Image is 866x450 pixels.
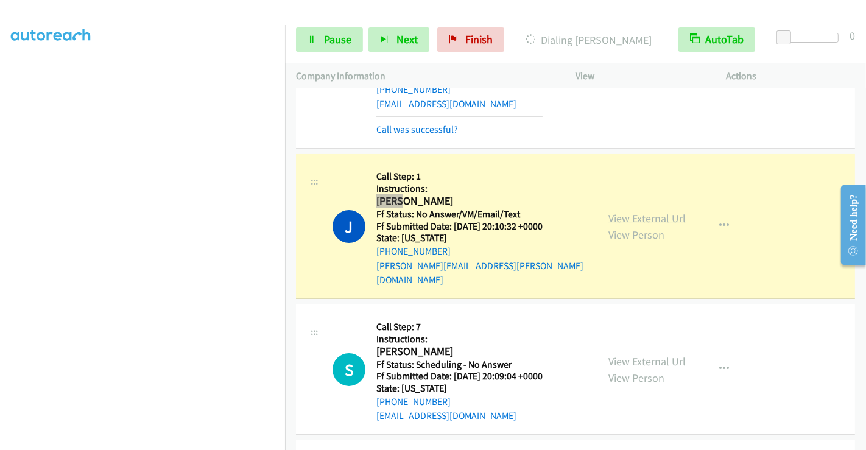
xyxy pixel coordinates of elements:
p: Dialing [PERSON_NAME] [521,32,657,48]
span: Next [396,32,418,46]
h5: Instructions: [376,333,543,345]
h2: [PERSON_NAME] [376,194,462,208]
p: Company Information [296,69,554,83]
a: Pause [296,27,363,52]
a: Call was successful? [376,124,458,135]
a: [PHONE_NUMBER] [376,83,451,95]
p: View [576,69,705,83]
button: Next [368,27,429,52]
h5: State: [US_STATE] [376,382,543,395]
a: [PERSON_NAME][EMAIL_ADDRESS][PERSON_NAME][DOMAIN_NAME] [376,260,583,286]
a: [EMAIL_ADDRESS][DOMAIN_NAME] [376,98,516,110]
span: Pause [324,32,351,46]
div: The call is yet to be attempted [333,353,365,386]
h5: Ff Submitted Date: [DATE] 20:10:32 +0000 [376,220,586,233]
h1: J [333,210,365,243]
a: Finish [437,27,504,52]
h5: State: [US_STATE] [376,232,586,244]
p: Actions [727,69,856,83]
div: Delay between calls (in seconds) [783,33,839,43]
a: [PHONE_NUMBER] [376,245,451,257]
h5: Ff Status: Scheduling - No Answer [376,359,543,371]
h5: Call Step: 1 [376,171,586,183]
span: Finish [465,32,493,46]
h2: [PERSON_NAME] [376,345,462,359]
a: View Person [608,228,664,242]
a: View External Url [608,211,686,225]
a: View External Url [608,354,686,368]
div: 0 [850,27,855,44]
a: View Person [608,371,664,385]
iframe: Resource Center [831,177,866,273]
button: AutoTab [678,27,755,52]
a: [PHONE_NUMBER] [376,396,451,407]
h5: Ff Submitted Date: [DATE] 20:09:04 +0000 [376,370,543,382]
h5: Ff Status: No Answer/VM/Email/Text [376,208,586,220]
h5: Instructions: [376,183,586,195]
a: [EMAIL_ADDRESS][DOMAIN_NAME] [376,410,516,421]
h1: S [333,353,365,386]
h5: Call Step: 7 [376,321,543,333]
